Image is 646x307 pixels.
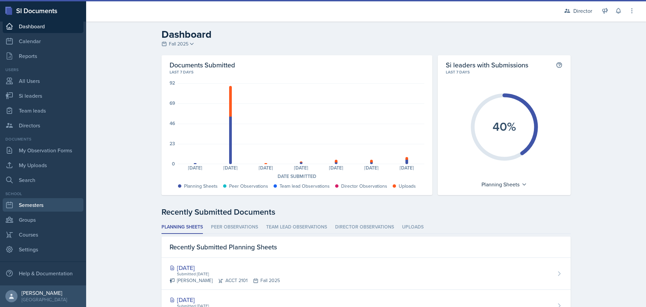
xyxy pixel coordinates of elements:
[213,165,248,170] div: [DATE]
[169,40,188,48] span: Fall 2025
[389,165,425,170] div: [DATE]
[354,165,389,170] div: [DATE]
[3,89,83,102] a: Si leaders
[3,213,83,226] a: Groups
[478,179,530,190] div: Planning Sheets
[3,198,83,212] a: Semesters
[170,141,175,146] div: 23
[170,121,175,126] div: 46
[170,69,424,75] div: Last 7 days
[3,144,83,157] a: My Observation Forms
[170,277,280,284] div: [PERSON_NAME] ACCT 2101 Fall 2025
[3,49,83,63] a: Reports
[3,74,83,88] a: All Users
[3,20,83,33] a: Dashboard
[446,69,563,75] div: Last 7 days
[211,221,258,234] li: Peer Observations
[178,165,213,170] div: [DATE]
[176,271,280,277] div: Submitted [DATE]
[3,173,83,187] a: Search
[248,165,284,170] div: [DATE]
[170,61,424,69] h2: Documents Submitted
[170,263,280,272] div: [DATE]
[229,183,268,190] div: Peer Observations
[161,28,571,40] h2: Dashboard
[170,295,280,304] div: [DATE]
[3,228,83,241] a: Courses
[3,267,83,280] div: Help & Documentation
[280,183,330,190] div: Team lead Observations
[170,173,424,180] div: Date Submitted
[161,206,571,218] div: Recently Submitted Documents
[3,104,83,117] a: Team leads
[402,221,424,234] li: Uploads
[3,34,83,48] a: Calendar
[161,221,203,234] li: Planning Sheets
[335,221,394,234] li: Director Observations
[3,67,83,73] div: Users
[170,81,175,85] div: 92
[22,296,67,303] div: [GEOGRAPHIC_DATA]
[184,183,218,190] div: Planning Sheets
[22,289,67,296] div: [PERSON_NAME]
[3,243,83,256] a: Settings
[493,118,516,135] text: 40%
[161,237,571,258] div: Recently Submitted Planning Sheets
[3,191,83,197] div: School
[319,165,354,170] div: [DATE]
[3,158,83,172] a: My Uploads
[399,183,416,190] div: Uploads
[3,119,83,132] a: Directors
[170,101,175,105] div: 69
[341,183,387,190] div: Director Observations
[283,165,319,170] div: [DATE]
[266,221,327,234] li: Team lead Observations
[3,136,83,142] div: Documents
[172,161,175,166] div: 0
[573,7,592,15] div: Director
[446,61,528,69] h2: Si leaders with Submissions
[161,258,571,290] a: [DATE] Submitted [DATE] [PERSON_NAME]ACCT 2101Fall 2025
